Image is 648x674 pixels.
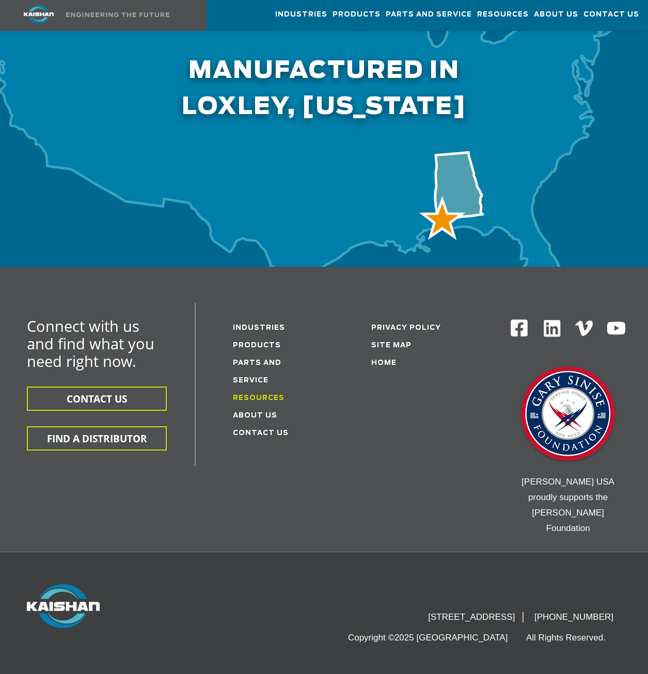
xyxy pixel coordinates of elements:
span: Contact Us [583,9,639,21]
img: Vimeo [575,320,593,335]
a: Site Map [371,342,412,349]
a: Products [233,342,281,349]
li: [STREET_ADDRESS] [420,612,524,622]
a: Parts and Service [386,1,472,28]
img: Linkedin [542,318,562,339]
a: Resources [477,1,529,28]
button: FIND A DISTRIBUTOR [27,426,167,451]
img: Kaishan [27,584,100,628]
a: Parts and service [233,360,281,384]
li: Copyright ©2025 [GEOGRAPHIC_DATA] [348,633,524,643]
a: Privacy Policy [371,325,441,331]
img: Youtube [606,318,626,339]
img: Engineering the future [66,12,169,17]
a: About Us [233,412,277,419]
li: All Rights Reserved. [526,633,621,643]
img: Gary Sinise Foundation [516,363,620,467]
a: Products [333,1,381,28]
span: [PERSON_NAME] USA proudly supports the [PERSON_NAME] Foundation [521,477,614,533]
span: Connect with us and find what you need right now. [27,316,154,371]
a: Contact Us [233,430,289,437]
a: Resources [233,395,285,402]
li: [PHONE_NUMBER] [527,612,621,622]
a: Home [371,360,397,366]
span: Products [333,9,381,21]
span: About Us [534,9,578,21]
a: About Us [534,1,578,28]
a: Industries [275,1,327,28]
img: Facebook [510,318,529,338]
a: Contact Us [583,1,639,28]
span: Resources [477,9,529,21]
span: Parts and Service [386,9,472,21]
button: CONTACT US [27,387,167,411]
span: Industries [275,9,327,21]
a: Industries [233,325,285,331]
